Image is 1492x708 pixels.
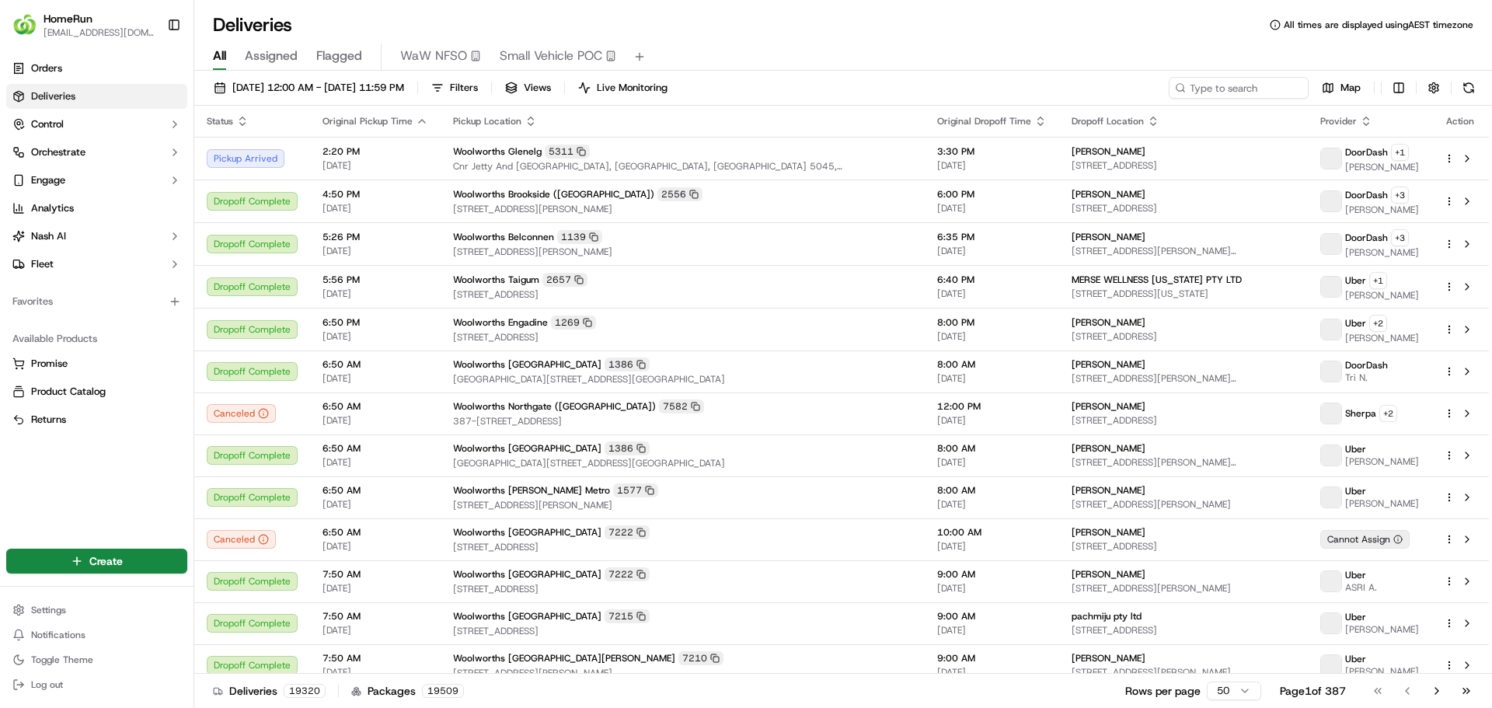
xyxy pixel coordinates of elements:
[453,246,912,258] span: [STREET_ADDRESS][PERSON_NAME]
[1072,202,1295,214] span: [STREET_ADDRESS]
[31,229,66,243] span: Nash AI
[1345,485,1366,497] span: Uber
[453,115,521,127] span: Pickup Location
[6,252,187,277] button: Fleet
[6,56,187,81] a: Orders
[12,12,37,37] img: HomeRun
[605,357,650,371] div: 1386
[207,77,411,99] button: [DATE] 12:00 AM - [DATE] 11:59 PM
[453,484,610,497] span: Woolworths [PERSON_NAME] Metro
[453,188,654,201] span: Woolworths Brookside ([GEOGRAPHIC_DATA])
[1072,245,1295,257] span: [STREET_ADDRESS][PERSON_NAME][PERSON_NAME]
[1072,358,1145,371] span: [PERSON_NAME]
[1345,146,1388,159] span: DoorDash
[245,47,298,65] span: Assigned
[937,316,1047,329] span: 8:00 PM
[44,11,92,26] button: HomeRun
[1072,231,1145,243] span: [PERSON_NAME]
[453,203,912,215] span: [STREET_ADDRESS][PERSON_NAME]
[44,26,155,39] button: [EMAIL_ADDRESS][DOMAIN_NAME]
[1072,145,1145,158] span: [PERSON_NAME]
[6,549,187,574] button: Create
[605,567,650,581] div: 7222
[316,47,362,65] span: Flagged
[571,77,675,99] button: Live Monitoring
[937,610,1047,623] span: 9:00 AM
[1072,115,1144,127] span: Dropoff Location
[1345,443,1366,455] span: Uber
[1072,188,1145,201] span: [PERSON_NAME]
[453,400,656,413] span: Woolworths Northgate ([GEOGRAPHIC_DATA])
[605,525,650,539] div: 7222
[597,81,668,95] span: Live Monitoring
[1379,405,1397,422] button: +2
[322,610,428,623] span: 7:50 AM
[937,582,1047,595] span: [DATE]
[1345,274,1366,287] span: Uber
[1345,161,1419,173] span: [PERSON_NAME]
[6,599,187,621] button: Settings
[450,81,478,95] span: Filters
[207,530,276,549] button: Canceled
[1072,288,1295,300] span: [STREET_ADDRESS][US_STATE]
[1345,581,1377,594] span: ASRI A.
[1345,359,1388,371] span: DoorDash
[937,624,1047,637] span: [DATE]
[6,112,187,137] button: Control
[213,683,326,699] div: Deliveries
[6,289,187,314] div: Favorites
[453,625,912,637] span: [STREET_ADDRESS]
[453,358,601,371] span: Woolworths [GEOGRAPHIC_DATA]
[1345,332,1419,344] span: [PERSON_NAME]
[937,372,1047,385] span: [DATE]
[89,553,123,569] span: Create
[1072,526,1145,539] span: [PERSON_NAME]
[453,288,912,301] span: [STREET_ADDRESS]
[6,168,187,193] button: Engage
[937,456,1047,469] span: [DATE]
[1345,371,1388,384] span: Tri N.
[1345,189,1388,201] span: DoorDash
[1345,665,1419,678] span: [PERSON_NAME]
[1391,144,1409,161] button: +1
[1340,81,1361,95] span: Map
[31,89,75,103] span: Deliveries
[545,145,590,159] div: 5311
[613,483,658,497] div: 1577
[351,683,464,699] div: Packages
[1444,115,1476,127] div: Action
[1072,274,1242,286] span: MERSE WELLNESS [US_STATE] PTY LTD
[1072,456,1295,469] span: [STREET_ADDRESS][PERSON_NAME][PERSON_NAME]
[31,257,54,271] span: Fleet
[31,61,62,75] span: Orders
[1369,272,1387,289] button: +1
[453,331,912,344] span: [STREET_ADDRESS]
[1320,530,1410,549] div: Cannot Assign
[937,159,1047,172] span: [DATE]
[937,442,1047,455] span: 8:00 AM
[400,47,467,65] span: WaW NFSO
[1345,289,1419,302] span: [PERSON_NAME]
[322,400,428,413] span: 6:50 AM
[1391,187,1409,204] button: +3
[6,351,187,376] button: Promise
[6,674,187,696] button: Log out
[31,117,64,131] span: Control
[322,330,428,343] span: [DATE]
[31,678,63,691] span: Log out
[12,413,181,427] a: Returns
[1280,683,1346,699] div: Page 1 of 387
[937,414,1047,427] span: [DATE]
[6,140,187,165] button: Orchestrate
[322,188,428,201] span: 4:50 PM
[322,540,428,553] span: [DATE]
[322,145,428,158] span: 2:20 PM
[937,231,1047,243] span: 6:35 PM
[1320,115,1357,127] span: Provider
[937,188,1047,201] span: 6:00 PM
[322,372,428,385] span: [DATE]
[453,667,912,679] span: [STREET_ADDRESS][PERSON_NAME]
[322,159,428,172] span: [DATE]
[1072,568,1145,581] span: [PERSON_NAME]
